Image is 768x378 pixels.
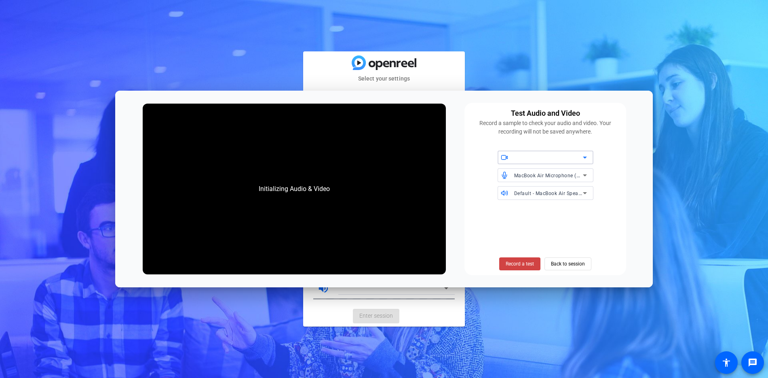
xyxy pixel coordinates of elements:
[722,358,731,367] mat-icon: accessibility
[251,176,338,202] div: Initializing Audio & Video
[303,74,465,83] mat-card-subtitle: Select your settings
[511,108,580,119] div: Test Audio and Video
[317,282,329,294] mat-icon: volume_up
[469,119,621,136] div: Record a sample to check your audio and video. Your recording will not be saved anywhere.
[514,172,595,178] span: MacBook Air Microphone (Built-in)
[499,257,540,270] button: Record a test
[506,260,534,268] span: Record a test
[352,55,416,70] img: blue-gradient.svg
[544,257,591,270] button: Back to session
[514,190,610,196] span: Default - MacBook Air Speakers (Built-in)
[313,89,455,115] div: Can't share your screen. You must grant permissions.
[551,256,585,272] span: Back to session
[748,358,757,367] mat-icon: message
